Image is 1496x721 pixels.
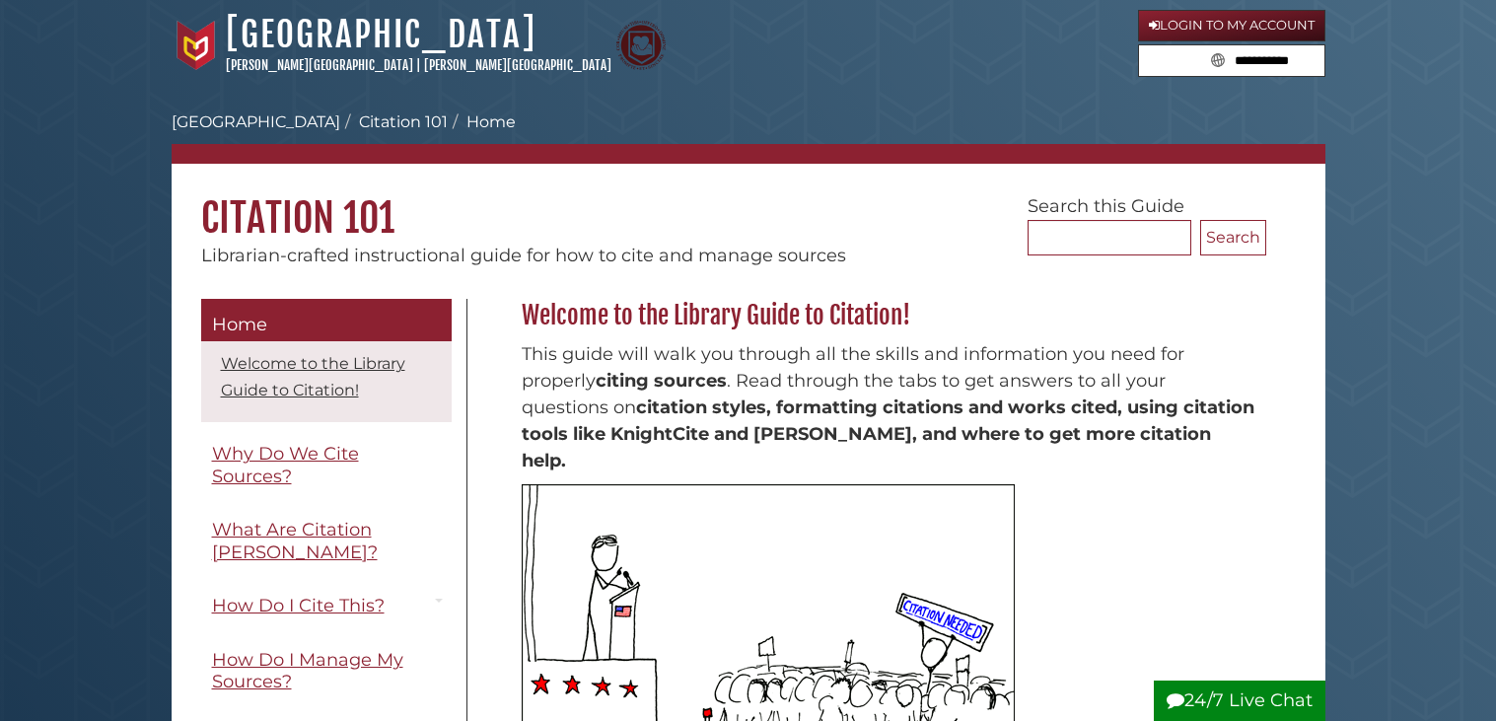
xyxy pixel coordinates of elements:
span: Librarian-crafted instructional guide for how to cite and manage sources [201,245,846,266]
a: [PERSON_NAME][GEOGRAPHIC_DATA] [424,57,611,73]
span: Why Do We Cite Sources? [212,443,359,487]
form: Search library guides, policies, and FAQs. [1138,44,1325,78]
h2: Welcome to the Library Guide to Citation! [512,300,1266,331]
span: | [416,57,421,73]
a: Citation 101 [359,112,448,131]
li: Home [448,110,516,134]
span: How Do I Manage My Sources? [212,649,403,693]
span: Home [212,314,267,335]
a: [GEOGRAPHIC_DATA] [172,112,340,131]
a: [PERSON_NAME][GEOGRAPHIC_DATA] [226,57,413,73]
a: How Do I Manage My Sources? [201,638,452,704]
span: How Do I Cite This? [212,595,385,616]
nav: breadcrumb [172,110,1325,164]
button: Search [1200,220,1266,255]
a: Home [201,299,452,342]
a: Welcome to the Library Guide to Citation! [221,354,405,399]
a: Login to My Account [1138,10,1325,41]
strong: citing sources [596,370,727,392]
button: 24/7 Live Chat [1154,681,1325,721]
a: What Are Citation [PERSON_NAME]? [201,508,452,574]
h1: Citation 101 [172,164,1325,243]
a: Why Do We Cite Sources? [201,432,452,498]
span: This guide will walk you through all the skills and information you need for properly . Read thro... [522,343,1254,471]
span: What Are Citation [PERSON_NAME]? [212,519,378,563]
img: Calvin University [172,21,221,70]
img: Calvin Theological Seminary [616,21,666,70]
button: Search [1205,45,1231,72]
a: How Do I Cite This? [201,584,452,628]
a: [GEOGRAPHIC_DATA] [226,13,536,56]
strong: citation styles, formatting citations and works cited, using citation tools like KnightCite and [... [522,397,1254,471]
